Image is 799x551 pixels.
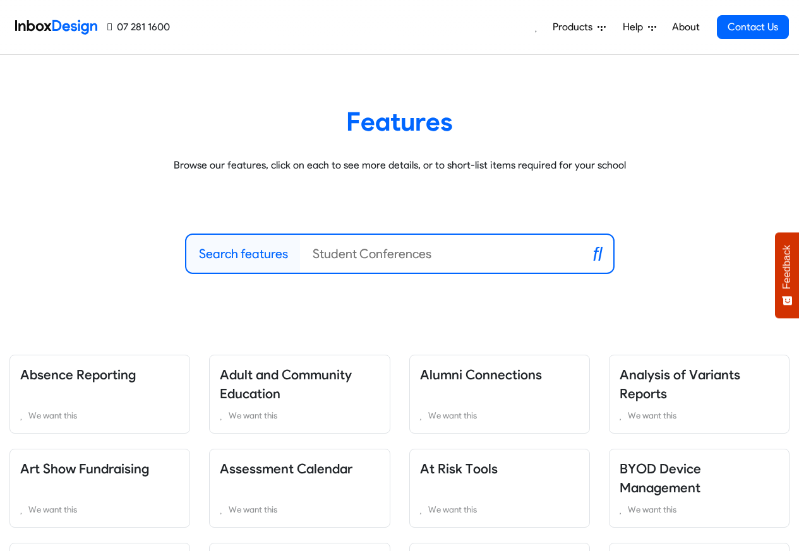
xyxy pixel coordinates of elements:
[220,367,352,401] a: Adult and Community Education
[20,408,179,423] a: We want this
[618,15,661,40] a: Help
[420,367,542,382] a: Alumni Connections
[400,449,599,528] div: At Risk Tools
[300,235,583,273] input: Student Conferences
[19,158,780,173] p: Browse our features, click on each to see more details, or to short-list items required for your ...
[20,502,179,517] a: We want this
[28,410,77,420] span: We want this
[553,20,598,35] span: Products
[620,461,701,495] a: BYOD Device Management
[28,504,77,514] span: We want this
[200,449,399,528] div: Assessment Calendar
[628,504,676,514] span: We want this
[781,245,793,289] span: Feedback
[620,367,740,401] a: Analysis of Variants Reports
[199,244,288,263] label: Search features
[229,410,277,420] span: We want this
[220,461,352,477] a: Assessment Calendar
[668,15,703,40] a: About
[20,461,149,477] a: Art Show Fundraising
[620,502,779,517] a: We want this
[623,20,648,35] span: Help
[420,408,579,423] a: We want this
[428,504,477,514] span: We want this
[775,232,799,318] button: Feedback - Show survey
[220,502,379,517] a: We want this
[200,355,399,434] div: Adult and Community Education
[400,355,599,434] div: Alumni Connections
[717,15,789,39] a: Contact Us
[220,408,379,423] a: We want this
[599,355,799,434] div: Analysis of Variants Reports
[628,410,676,420] span: We want this
[107,20,170,35] a: 07 281 1600
[620,408,779,423] a: We want this
[420,461,498,477] a: At Risk Tools
[20,367,136,382] a: Absence Reporting
[599,449,799,528] div: BYOD Device Management
[428,410,477,420] span: We want this
[548,15,611,40] a: Products
[229,504,277,514] span: We want this
[420,502,579,517] a: We want this
[19,105,780,138] heading: Features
